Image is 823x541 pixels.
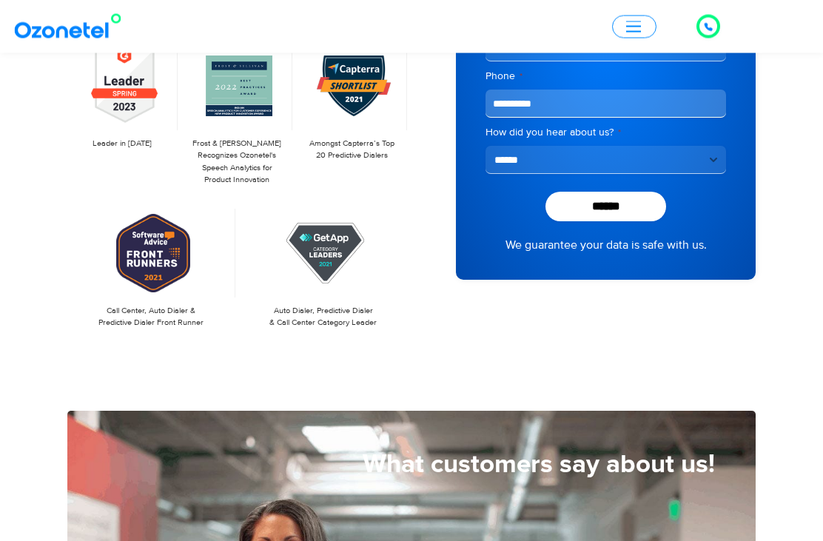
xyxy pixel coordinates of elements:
[247,306,400,330] p: Auto Dialer, Predictive Dialer & Call Center Category Leader
[75,138,170,151] p: Leader in [DATE]
[486,126,726,141] label: How did you hear about us?
[67,452,715,478] h5: What customers say about us!
[505,237,707,255] a: We guarantee your data is safe with us.
[189,138,285,187] p: Frost & [PERSON_NAME] Recognizes Ozonetel's Speech Analytics for Product Innovation
[75,306,228,330] p: Call Center, Auto Dialer & Predictive Dialer Front Runner
[486,70,726,84] label: Phone
[304,138,400,163] p: Amongst Capterra’s Top 20 Predictive Dialers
